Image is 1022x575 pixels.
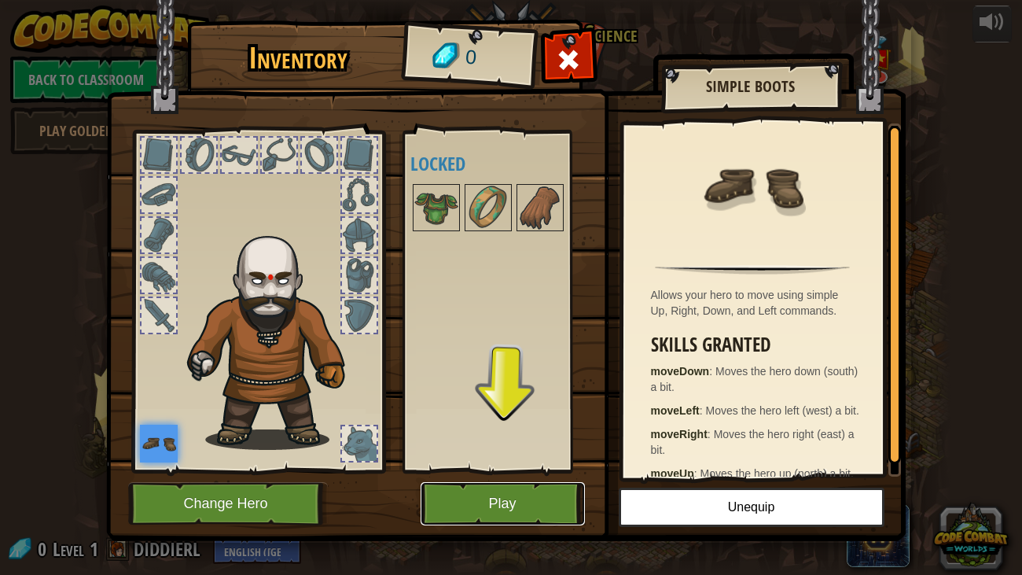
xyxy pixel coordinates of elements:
[700,404,706,417] span: :
[651,365,710,378] strong: moveDown
[128,482,328,525] button: Change Hero
[651,334,862,356] h3: Skills Granted
[677,78,825,95] h2: Simple Boots
[466,186,510,230] img: portrait.png
[651,428,708,440] strong: moveRight
[700,467,854,480] span: Moves the hero up (north) a bit.
[655,265,849,275] img: hr.png
[701,135,803,238] img: portrait.png
[464,43,477,72] span: 0
[140,425,178,463] img: portrait.png
[198,42,399,75] h1: Inventory
[651,428,855,456] span: Moves the hero right (east) a bit.
[651,365,858,393] span: Moves the hero down (south) a bit.
[706,404,859,417] span: Moves the hero left (west) a bit.
[651,404,700,417] strong: moveLeft
[709,365,715,378] span: :
[179,221,372,450] img: goliath_hair.png
[414,186,458,230] img: portrait.png
[518,186,562,230] img: portrait.png
[619,488,884,527] button: Unequip
[410,153,596,174] h4: Locked
[694,467,700,480] span: :
[651,287,862,319] div: Allows your hero to move using simple Up, Right, Down, and Left commands.
[708,428,714,440] span: :
[651,467,694,480] strong: moveUp
[421,482,585,525] button: Play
